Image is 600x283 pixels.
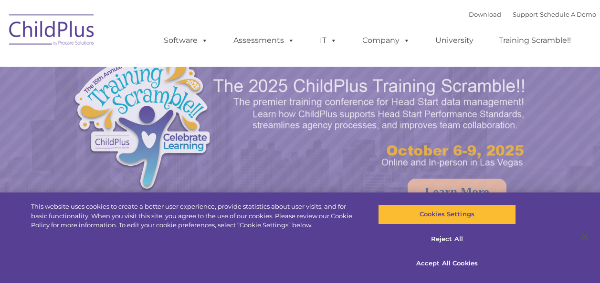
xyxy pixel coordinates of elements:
[513,10,538,18] a: Support
[378,229,516,249] button: Reject All
[353,31,420,50] a: Company
[154,31,218,50] a: Software
[426,31,483,50] a: University
[224,31,304,50] a: Assessments
[469,10,596,18] font: |
[4,8,100,55] img: ChildPlus by Procare Solutions
[378,253,516,273] button: Accept All Cookies
[574,226,595,247] button: Close
[408,179,506,205] a: Learn More
[489,31,580,50] a: Training Scramble!!
[310,31,347,50] a: IT
[469,10,501,18] a: Download
[540,10,596,18] a: Schedule A Demo
[378,204,516,224] button: Cookies Settings
[31,202,360,230] div: This website uses cookies to create a better user experience, provide statistics about user visit...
